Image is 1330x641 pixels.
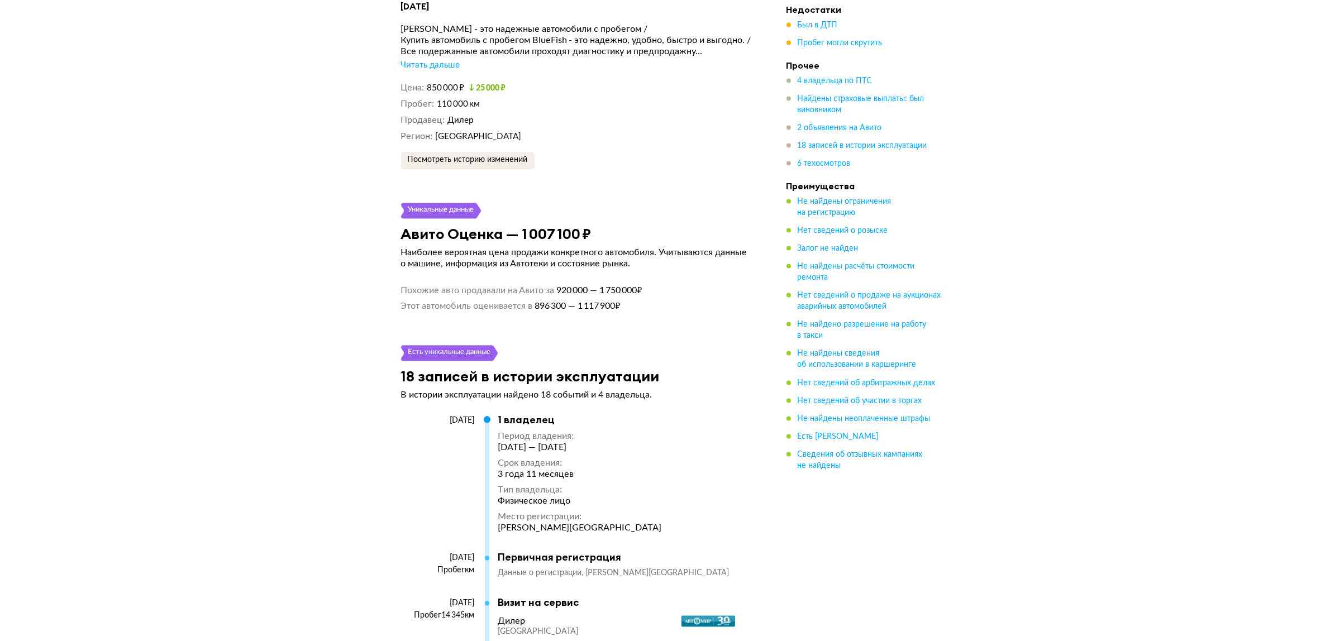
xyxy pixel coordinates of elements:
span: 110 000 км [437,100,480,108]
span: Посмотреть историю изменений [408,156,528,164]
div: [DATE] [401,415,475,425]
span: Этот автомобиль оценивается в [401,300,533,312]
span: 920 000 — 1 750 000 ₽ [555,285,642,296]
h4: Прочее [786,60,943,71]
dt: Цена [401,82,425,94]
h3: 18 записей в истории эксплуатации [401,367,660,385]
div: Место регистрации : [498,511,662,522]
div: Пробег км [401,565,475,575]
span: 18 записей в истории эксплуатации [798,142,927,150]
span: Не найдены неоплаченные штрафы [798,415,931,423]
h3: Авито Оценка — 1 007 100 ₽ [401,225,592,242]
span: Данные о регистрации [498,569,586,577]
div: Срок владения : [498,457,662,468]
span: Пробег могли скрутить [798,40,883,47]
h4: Недостатки [786,4,943,16]
div: [PERSON_NAME] - это надежные автомобили с пробегом / [401,23,753,35]
img: logo [681,615,735,626]
div: [DATE] [401,553,475,563]
div: Физическое лицо [498,495,662,506]
span: 6 техосмотров [798,160,851,168]
div: Дилер [498,615,526,626]
span: Был в ДТП [798,22,838,30]
div: Период владения : [498,430,662,442]
div: Уникальные данные [408,203,475,218]
button: Посмотреть историю изменений [401,151,535,169]
small: 25 000 ₽ [469,84,506,92]
div: [PERSON_NAME][GEOGRAPHIC_DATA] [498,522,662,533]
span: Нет сведений об арбитражных делах [798,379,936,387]
div: Купить автомобиль с пробегом BlueFish - это надежно, удобно, быстро и выгодно. / [401,35,753,46]
span: 4 владельца по ПТС [798,78,873,85]
span: Найдены страховые выплаты: был виновником [798,95,924,114]
dt: Пробег [401,98,435,110]
div: Есть уникальные данные [408,345,492,361]
span: Есть [PERSON_NAME] [798,433,879,441]
p: В истории эксплуатации найдено 18 событий и 4 владельца. [401,389,753,400]
div: [DATE] — [DATE] [498,442,662,453]
h4: Преимущества [786,181,943,192]
span: 896 300 — 1 117 900 ₽ [533,300,621,312]
h4: [DATE] [401,1,753,12]
span: Не найдены расчёты стоимости ремонта [798,263,915,282]
div: Пробег 14 345 км [401,610,475,620]
div: 1 владелец [498,414,662,426]
span: Похожие авто продавали на Авито за [401,285,555,296]
span: [GEOGRAPHIC_DATA] [435,132,521,141]
span: Нет сведений о розыске [798,227,888,235]
span: Сведения об отзывных кампаниях не найдены [798,451,923,470]
span: Дилер [447,116,474,125]
span: Нет сведений об участии в торгах [798,397,922,405]
div: [DATE] [401,598,475,608]
div: Все подержанные автомобили проходят диагностику и предпродажну... [401,46,753,57]
span: 2 объявления на Авито [798,125,882,132]
span: [PERSON_NAME][GEOGRAPHIC_DATA] [586,569,730,577]
dt: Продавец [401,114,445,126]
div: Тип владельца : [498,484,662,495]
span: Залог не найден [798,245,859,253]
div: Первичная регистрация [498,551,742,563]
p: Наиболее вероятная цена продажи конкретного автомобиля. Учитываются данные о машине, информация и... [401,247,753,269]
span: Не найдено разрешение на работу в такси [798,321,927,340]
span: Нет сведений о продаже на аукционах аварийных автомобилей [798,292,941,311]
span: 850 000 ₽ [427,84,464,92]
div: Визит на сервис [498,596,742,609]
div: Читать дальше [401,60,460,71]
span: [GEOGRAPHIC_DATA] [498,628,579,635]
span: Не найдены ограничения на регистрацию [798,198,892,217]
div: 3 года 11 месяцев [498,468,662,480]
dt: Регион [401,131,433,142]
span: Не найдены сведения об использовании в каршеринге [798,350,917,369]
